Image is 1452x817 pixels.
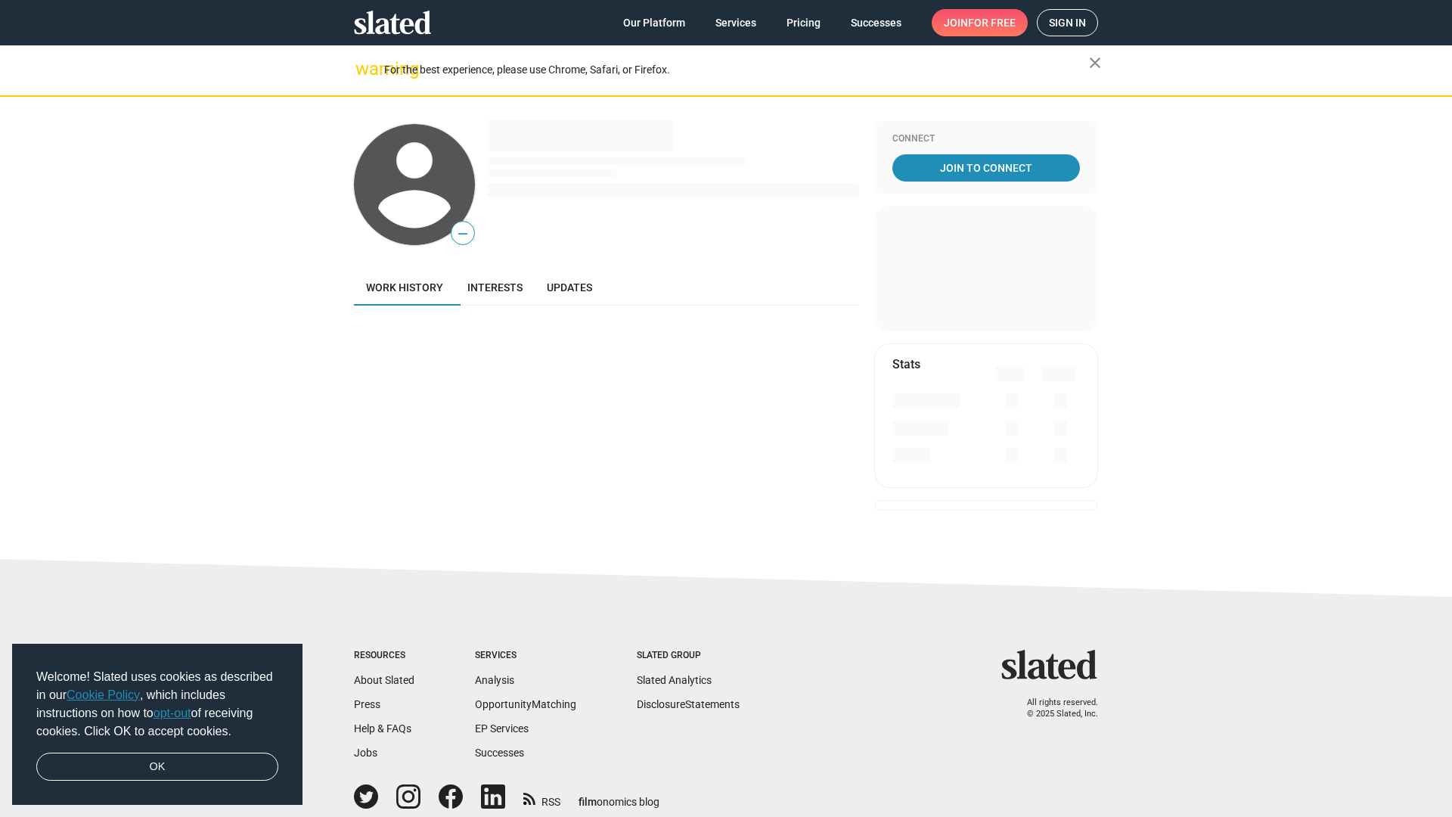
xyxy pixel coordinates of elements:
[637,650,740,662] div: Slated Group
[892,356,920,372] mat-card-title: Stats
[354,269,455,306] a: Work history
[715,9,756,36] span: Services
[455,269,535,306] a: Interests
[475,698,576,710] a: OpportunityMatching
[384,60,1089,80] div: For the best experience, please use Chrome, Safari, or Firefox.
[637,698,740,710] a: DisclosureStatements
[611,9,697,36] a: Our Platform
[932,9,1028,36] a: Joinfor free
[354,650,414,662] div: Resources
[154,707,191,719] a: opt-out
[535,269,604,306] a: Updates
[623,9,685,36] span: Our Platform
[354,722,411,735] a: Help & FAQs
[579,783,659,809] a: filmonomics blog
[475,674,514,686] a: Analysis
[547,281,592,294] span: Updates
[839,9,914,36] a: Successes
[67,688,140,701] a: Cookie Policy
[366,281,443,294] span: Work history
[355,60,374,78] mat-icon: warning
[451,224,474,244] span: —
[523,786,560,809] a: RSS
[1011,697,1098,719] p: All rights reserved. © 2025 Slated, Inc.
[786,9,821,36] span: Pricing
[851,9,901,36] span: Successes
[475,722,529,735] a: EP Services
[892,133,1080,145] div: Connect
[892,154,1080,182] a: Join To Connect
[703,9,768,36] a: Services
[354,698,380,710] a: Press
[579,796,597,808] span: film
[467,281,523,294] span: Interests
[475,747,524,759] a: Successes
[895,154,1077,182] span: Join To Connect
[637,674,712,686] a: Slated Analytics
[354,747,377,759] a: Jobs
[475,650,576,662] div: Services
[36,668,278,741] span: Welcome! Slated uses cookies as described in our , which includes instructions on how to of recei...
[36,753,278,781] a: dismiss cookie message
[968,9,1016,36] span: for free
[774,9,833,36] a: Pricing
[12,644,302,806] div: cookieconsent
[1037,9,1098,36] a: Sign in
[1086,54,1104,72] mat-icon: close
[354,674,414,686] a: About Slated
[1049,10,1086,36] span: Sign in
[944,9,1016,36] span: Join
